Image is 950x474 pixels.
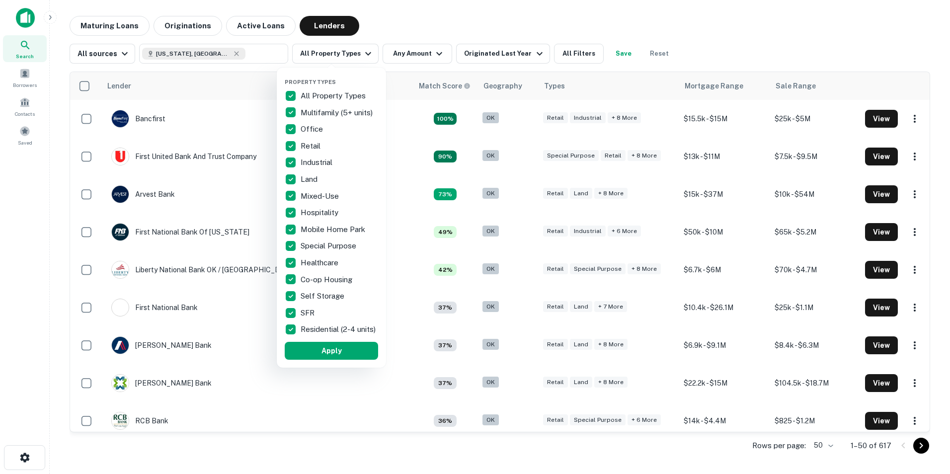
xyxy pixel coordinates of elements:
p: Healthcare [301,257,340,269]
p: Self Storage [301,290,346,302]
span: Property Types [285,79,336,85]
p: Land [301,173,319,185]
p: Hospitality [301,207,340,219]
p: Special Purpose [301,240,358,252]
p: Office [301,123,325,135]
p: Residential (2-4 units) [301,323,378,335]
p: SFR [301,307,317,319]
p: All Property Types [301,90,368,102]
p: Industrial [301,157,334,168]
p: Retail [301,140,322,152]
p: Mobile Home Park [301,224,367,236]
p: Mixed-Use [301,190,341,202]
p: Multifamily (5+ units) [301,107,375,119]
p: Co-op Housing [301,274,354,286]
button: Apply [285,342,378,360]
iframe: Chat Widget [900,395,950,442]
